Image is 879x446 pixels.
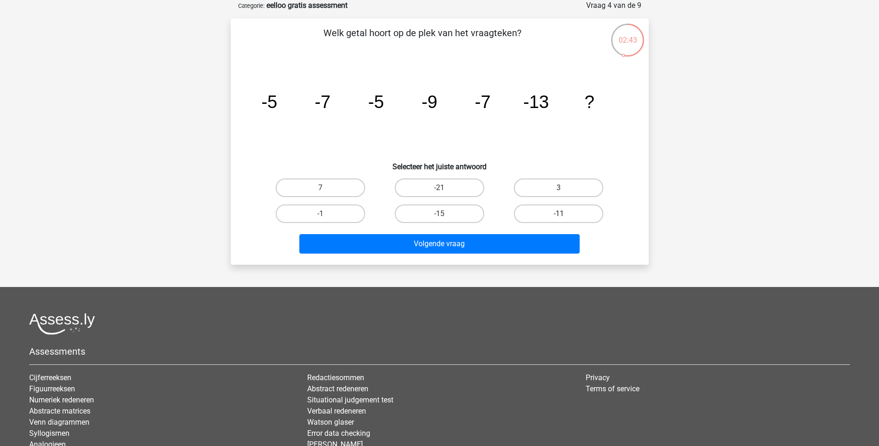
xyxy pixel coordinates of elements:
label: -11 [514,204,603,223]
a: Situational judgement test [307,395,393,404]
tspan: -7 [315,92,330,112]
a: Error data checking [307,429,370,438]
tspan: -7 [474,92,490,112]
tspan: -5 [261,92,277,112]
a: Cijferreeksen [29,373,71,382]
h5: Assessments [29,346,850,357]
label: -1 [276,204,365,223]
a: Syllogismen [29,429,70,438]
div: 02:43 [610,23,645,46]
a: Abstracte matrices [29,407,90,415]
a: Watson glaser [307,418,354,427]
button: Volgende vraag [299,234,580,254]
strong: eelloo gratis assessment [266,1,348,10]
label: -21 [395,178,484,197]
a: Verbaal redeneren [307,407,366,415]
img: Assessly logo [29,313,95,335]
a: Redactiesommen [307,373,364,382]
a: Privacy [586,373,610,382]
p: Welk getal hoort op de plek van het vraagteken? [246,26,599,54]
tspan: -13 [523,92,549,112]
tspan: -9 [421,92,437,112]
a: Numeriek redeneren [29,395,94,404]
tspan: -5 [368,92,384,112]
a: Venn diagrammen [29,418,89,427]
label: 3 [514,178,603,197]
label: -15 [395,204,484,223]
small: Categorie: [238,2,265,9]
a: Terms of service [586,384,639,393]
a: Figuurreeksen [29,384,75,393]
a: Abstract redeneren [307,384,368,393]
tspan: ? [584,92,594,112]
label: 7 [276,178,365,197]
h6: Selecteer het juiste antwoord [246,155,634,171]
